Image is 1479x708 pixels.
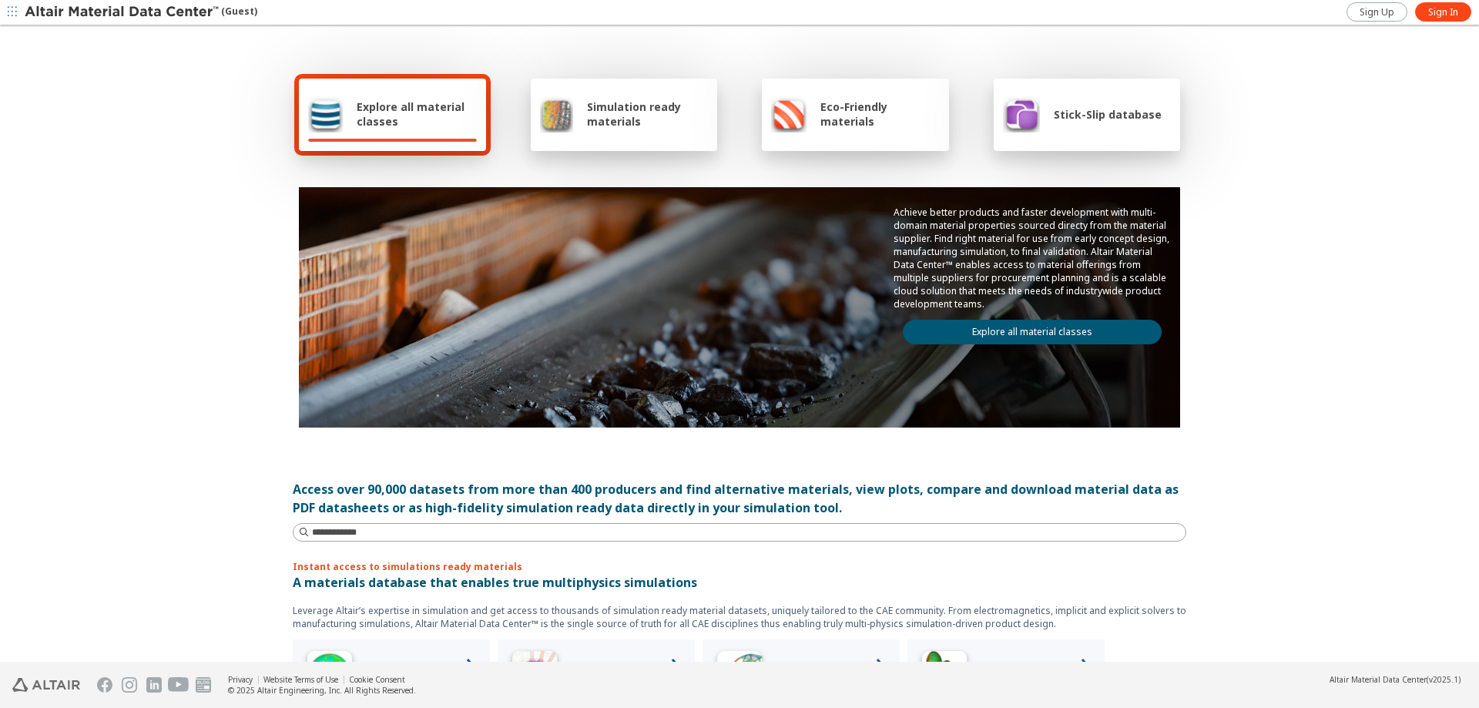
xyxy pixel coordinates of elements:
[1360,6,1394,18] span: Sign Up
[903,320,1162,344] a: Explore all material classes
[228,685,416,696] div: © 2025 Altair Engineering, Inc. All Rights Reserved.
[25,5,257,20] div: (Guest)
[771,96,807,133] img: Eco-Friendly materials
[293,604,1186,630] p: Leverage Altair’s expertise in simulation and get access to thousands of simulation ready materia...
[1330,674,1461,685] div: (v2025.1)
[587,99,708,129] span: Simulation ready materials
[293,560,1186,573] p: Instant access to simulations ready materials
[1054,107,1162,122] span: Stick-Slip database
[540,96,573,133] img: Simulation ready materials
[299,646,361,707] img: High Frequency Icon
[349,674,405,685] a: Cookie Consent
[25,5,221,20] img: Altair Material Data Center
[263,674,338,685] a: Website Terms of Use
[293,480,1186,517] div: Access over 90,000 datasets from more than 400 producers and find alternative materials, view plo...
[820,99,939,129] span: Eco-Friendly materials
[1003,96,1040,133] img: Stick-Slip database
[894,206,1171,310] p: Achieve better products and faster development with multi-domain material properties sourced dire...
[709,646,770,707] img: Structural Analyses Icon
[12,678,80,692] img: Altair Engineering
[914,646,975,707] img: Crash Analyses Icon
[1428,6,1458,18] span: Sign In
[308,96,343,133] img: Explore all material classes
[293,573,1186,592] p: A materials database that enables true multiphysics simulations
[504,646,565,707] img: Low Frequency Icon
[357,99,477,129] span: Explore all material classes
[228,674,253,685] a: Privacy
[1330,674,1427,685] span: Altair Material Data Center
